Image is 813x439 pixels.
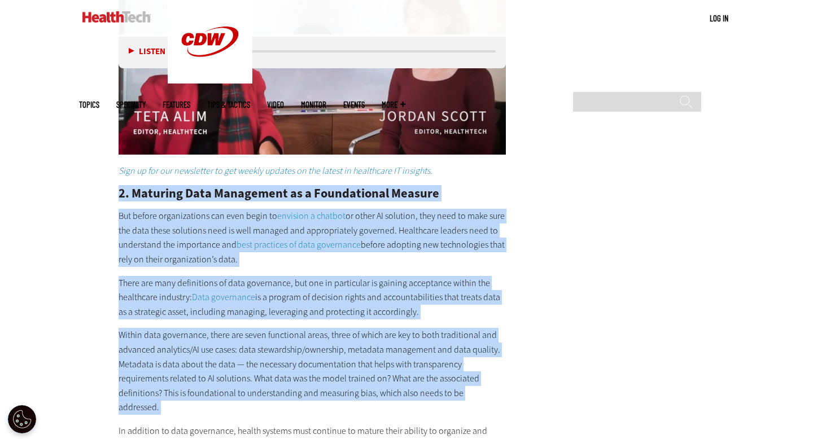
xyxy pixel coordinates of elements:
div: User menu [710,12,728,24]
div: Cookie Settings [8,405,36,433]
a: Events [343,100,365,109]
a: Tips & Tactics [207,100,250,109]
a: Data governance [192,291,255,303]
a: Log in [710,13,728,23]
span: Specialty [116,100,146,109]
a: Sign up for our newsletter to get weekly updates on the latest in healthcare IT insights. [119,165,432,177]
a: best practices of data governance [237,239,361,251]
h2: 2. Maturing Data Management as a Foundational Measure [119,187,506,200]
img: Home [82,11,151,23]
span: Topics [79,100,99,109]
a: CDW [168,74,252,86]
a: Video [267,100,284,109]
p: There are many definitions of data governance, but one in particular is gaining acceptance within... [119,276,506,319]
p: Within data governance, there are seven functional areas, three of which are key to both traditio... [119,328,506,415]
button: Open Preferences [8,405,36,433]
span: More [382,100,405,109]
p: But before organizations can even begin to or other AI solution, they need to make sure the data ... [119,209,506,266]
a: Features [163,100,190,109]
a: envision a chatbot [277,210,346,222]
a: MonITor [301,100,326,109]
